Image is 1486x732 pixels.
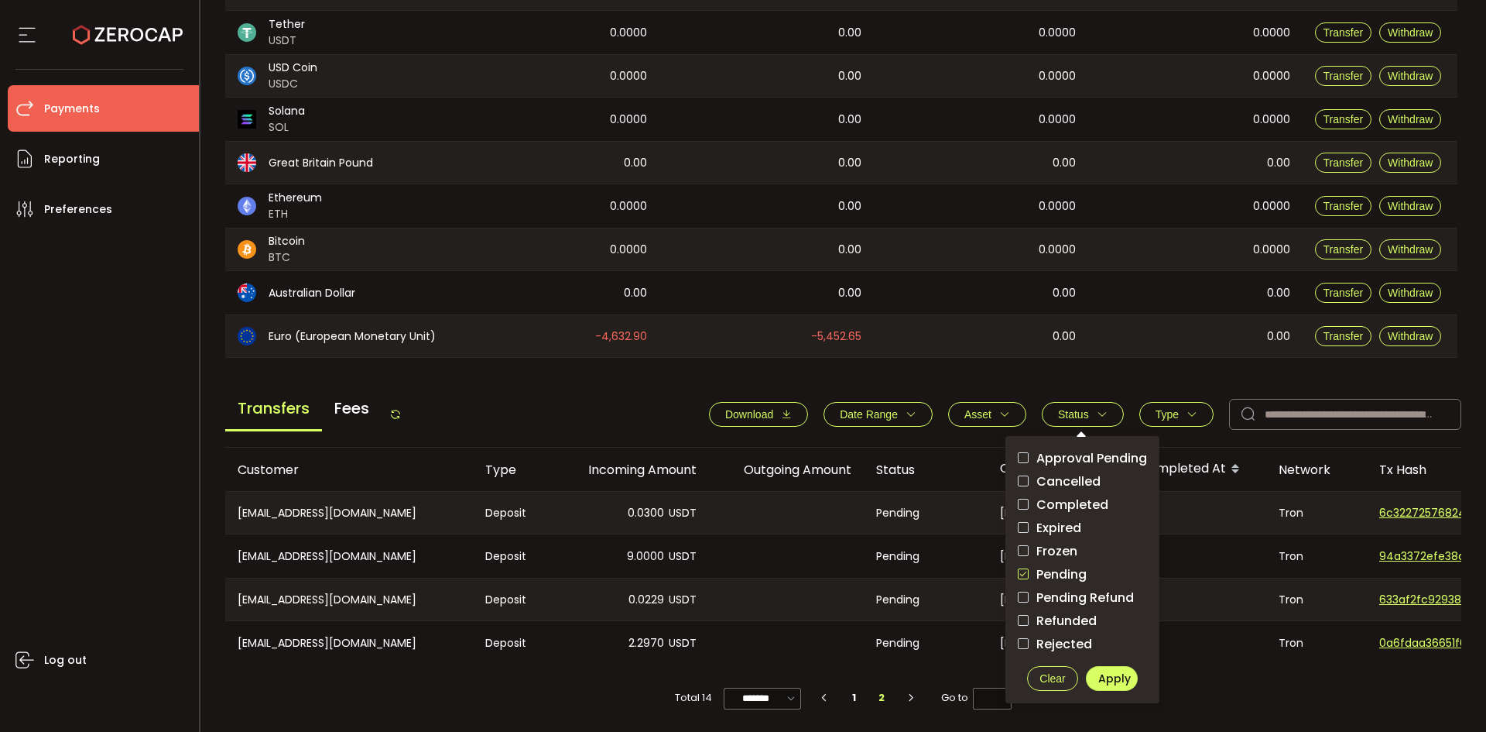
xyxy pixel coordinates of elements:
button: Withdraw [1379,239,1441,259]
img: usdt_portfolio.svg [238,23,256,42]
span: 0.0300 [628,504,664,522]
span: Withdraw [1388,330,1433,342]
button: Withdraw [1379,153,1441,173]
div: [EMAIL_ADDRESS][DOMAIN_NAME] [225,579,473,620]
span: 0.0000 [610,241,647,259]
span: 0.0000 [610,111,647,129]
img: btc_portfolio.svg [238,240,256,259]
div: Tron [1266,579,1367,620]
span: 0.0000 [610,198,647,215]
span: Transfer [1323,287,1364,299]
span: Pending [876,548,919,565]
span: Approval Pending [1029,451,1147,466]
button: Withdraw [1379,326,1441,346]
span: Clear [1039,672,1065,685]
span: Type [1156,408,1179,421]
span: Withdraw [1388,243,1433,256]
span: Withdraw [1388,287,1433,299]
button: Transfer [1315,239,1372,259]
span: 0.0000 [1039,241,1076,259]
span: 0.00 [1053,154,1076,172]
span: Download [725,408,773,421]
span: Bitcoin [269,233,305,249]
iframe: Chat Widget [1409,658,1486,732]
span: Transfer [1323,200,1364,212]
span: Solana [269,103,305,119]
span: 0.00 [838,24,861,42]
span: ETH [269,206,322,222]
span: Completed [1029,497,1108,512]
span: Pending Refund [1029,590,1134,605]
img: usdc_portfolio.svg [238,67,256,85]
span: 0.0000 [1253,198,1290,215]
div: Status [864,461,988,479]
span: Euro (European Monetary Unit) [269,328,436,345]
span: 0.0000 [1253,67,1290,85]
span: Pending [1029,567,1087,582]
div: [EMAIL_ADDRESS][DOMAIN_NAME] [225,534,473,578]
button: Date Range [823,402,933,427]
span: Expired [1029,521,1081,535]
span: Withdraw [1388,156,1433,169]
span: 0.00 [838,111,861,129]
span: 0.0000 [610,24,647,42]
span: USDT [269,33,305,49]
span: SOL [269,119,305,136]
span: 0.00 [624,284,647,302]
span: 0.00 [624,154,647,172]
span: [DATE] 15:03:52 [1000,634,1079,652]
div: Customer [225,461,473,479]
span: Pending [876,634,919,652]
span: 0.00 [838,284,861,302]
button: Withdraw [1379,66,1441,86]
span: Cancelled [1029,474,1101,489]
span: 0.00 [1267,284,1290,302]
span: Log out [44,649,87,672]
span: USDT [669,591,697,609]
span: Transfer [1323,330,1364,342]
span: 0.0000 [1039,111,1076,129]
div: Completed At [1127,456,1266,483]
span: [DATE] 08:29:23 [1000,504,1084,522]
span: 0.00 [1267,154,1290,172]
span: Preferences [44,198,112,221]
div: [EMAIL_ADDRESS][DOMAIN_NAME] [225,621,473,665]
span: Pending [876,591,919,609]
button: Type [1139,402,1214,427]
li: 2 [868,687,895,709]
div: checkbox-group [1018,448,1147,654]
span: USDT [669,634,697,652]
span: Refunded [1029,613,1097,628]
span: -5,452.65 [811,328,861,345]
button: Withdraw [1379,109,1441,129]
span: USDT [669,548,697,565]
span: 0.00 [838,241,861,259]
span: Withdraw [1388,26,1433,39]
span: Date Range [840,408,898,421]
span: Transfers [225,387,322,431]
div: Outgoing Amount [709,461,864,479]
span: Frozen [1029,544,1077,558]
button: Transfer [1315,66,1372,86]
span: 0.0000 [1039,67,1076,85]
span: Transfer [1323,243,1364,256]
span: 0.00 [838,67,861,85]
div: Deposit [473,492,554,534]
span: 0.0000 [1039,198,1076,215]
div: Incoming Amount [554,461,709,479]
div: Network [1266,461,1367,479]
span: Payments [44,98,100,120]
button: Withdraw [1379,22,1441,43]
span: Fees [322,387,382,429]
button: Transfer [1315,196,1372,216]
span: 0.0229 [628,591,664,609]
span: Withdraw [1388,200,1433,212]
button: Download [709,402,808,427]
span: [DATE] 05:44:46 [1000,548,1087,565]
span: 9.0000 [627,548,664,565]
span: Total 14 [675,687,712,709]
button: Clear [1027,666,1079,691]
button: Transfer [1315,326,1372,346]
span: USD Coin [269,60,317,76]
span: USDT [669,504,697,522]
